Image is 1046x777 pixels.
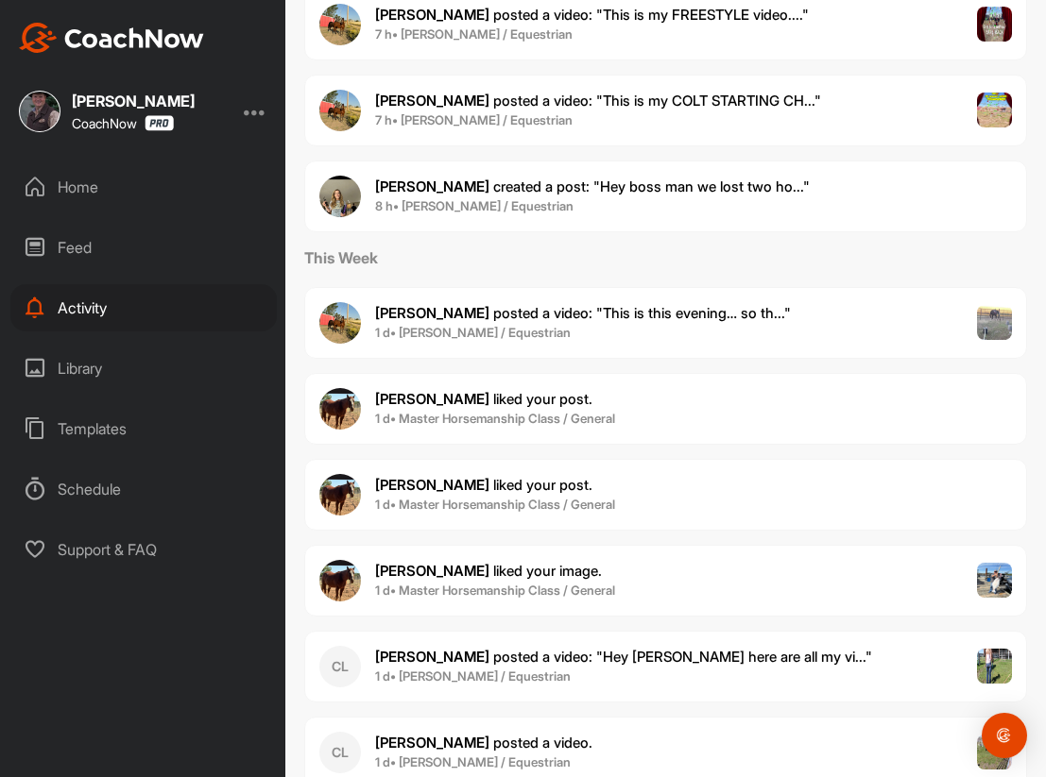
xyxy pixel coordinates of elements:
[375,92,821,110] span: posted a video : " This is my COLT STARTING CH... "
[319,560,361,601] img: user avatar
[10,224,277,271] div: Feed
[145,115,174,131] img: CoachNow Pro
[10,163,277,211] div: Home
[375,26,573,42] b: 7 h • [PERSON_NAME] / Equestrian
[375,648,872,666] span: posted a video : " Hey [PERSON_NAME] here are all my vi... "
[977,93,1013,128] img: post image
[375,734,489,752] b: [PERSON_NAME]
[977,305,1013,341] img: post image
[375,325,571,340] b: 1 d • [PERSON_NAME] / Equestrian
[375,390,592,408] span: liked your post .
[319,474,361,515] img: user avatar
[375,497,615,512] b: 1 d • Master Horsemanship Class / General
[19,91,60,132] img: square_f8f397c70efcd0ae6f92c40788c6018a.jpg
[375,92,489,110] b: [PERSON_NAME]
[10,345,277,392] div: Library
[375,476,592,494] span: liked your post .
[304,246,1027,269] label: This Week
[72,115,174,131] div: CoachNow
[319,176,361,217] img: user avatar
[319,4,361,45] img: user avatar
[10,284,277,331] div: Activity
[375,390,489,408] b: [PERSON_NAME]
[319,732,361,773] div: CL
[375,6,489,24] b: [PERSON_NAME]
[375,668,571,684] b: 1 d • [PERSON_NAME] / Equestrian
[319,302,361,344] img: user avatar
[375,177,810,195] span: created a post : "Hey boss man we lost two ho..."
[72,93,195,109] div: [PERSON_NAME]
[19,23,204,53] img: CoachNow
[10,465,277,513] div: Schedule
[375,476,489,494] b: [PERSON_NAME]
[977,7,1013,42] img: post image
[977,563,1013,599] img: post image
[375,112,573,127] b: 7 h • [PERSON_NAME] / Equestrian
[10,405,277,452] div: Templates
[375,562,602,580] span: liked your image .
[375,734,592,752] span: posted a video .
[375,411,615,426] b: 1 d • Master Horsemanship Class / General
[375,754,571,769] b: 1 d • [PERSON_NAME] / Equestrian
[977,735,1013,770] img: post image
[375,198,574,213] b: 8 h • [PERSON_NAME] / Equestrian
[375,6,809,24] span: posted a video : " This is my FREESTYLE video.... "
[375,562,489,580] b: [PERSON_NAME]
[375,304,791,322] span: posted a video : " This is this evening… so th... "
[375,177,489,195] b: [PERSON_NAME]
[982,713,1027,758] div: Open Intercom Messenger
[319,90,361,131] img: user avatar
[10,526,277,573] div: Support & FAQ
[375,583,615,598] b: 1 d • Master Horsemanship Class / General
[977,649,1013,684] img: post image
[375,648,489,666] b: [PERSON_NAME]
[319,646,361,687] div: CL
[319,388,361,430] img: user avatar
[375,304,489,322] b: [PERSON_NAME]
